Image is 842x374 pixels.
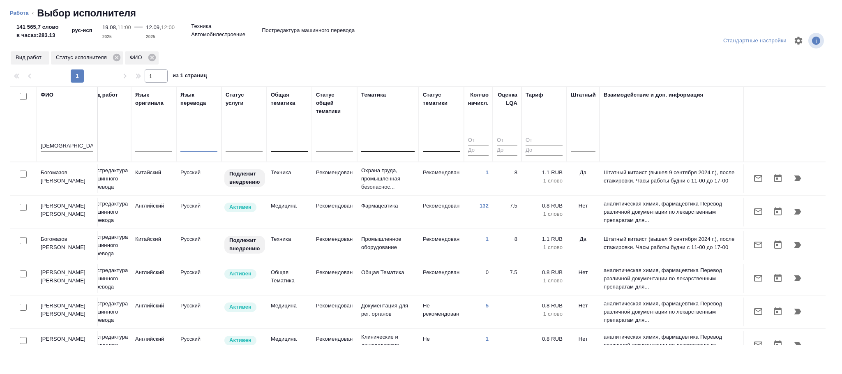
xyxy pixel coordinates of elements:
[229,270,251,278] p: Активен
[267,298,312,326] td: Медицина
[16,23,59,31] p: 141 565,7 слово
[768,235,788,255] button: Открыть календарь загрузки
[526,343,563,351] p: 1 слово
[10,10,29,16] a: Работа
[604,200,739,224] p: аналитическая химия, фармацевтика Перевод различной документации по лекарственным препаратам для...
[176,231,221,260] td: Русский
[312,164,357,193] td: Рекомендован
[748,235,768,255] button: Отправить предложение о работе
[571,91,596,99] div: Штатный
[788,302,807,321] button: Продолжить
[468,145,489,156] input: До
[526,235,563,243] p: 1.1 RUB
[526,268,563,277] p: 0.8 RUB
[131,198,176,226] td: Английский
[176,264,221,293] td: Русский
[361,333,415,358] p: Клинические и доклинические исследования
[37,7,136,20] h2: Выбор исполнителя
[361,235,415,252] p: Промышленное оборудование
[180,91,217,107] div: Язык перевода
[526,243,563,252] p: 1 слово
[176,331,221,360] td: Русский
[361,91,386,99] div: Тематика
[604,235,739,252] p: Штатный китаист (вышел 9 сентября 2024 г.), после стажировки. Часы работы будни с 11-00 до 17-00
[102,24,118,30] p: 19.08,
[567,231,600,260] td: Да
[788,235,807,255] button: Продолжить
[229,303,251,311] p: Активен
[20,304,27,311] input: Выбери исполнителей, чтобы отправить приглашение на работу
[51,51,123,65] div: Статус исполнителя
[37,298,98,326] td: [PERSON_NAME] [PERSON_NAME]
[176,198,221,226] td: Русский
[768,335,788,355] button: Открыть календарь загрузки
[90,233,127,258] p: Постредактура машинного перевода
[497,91,517,107] div: Оценка LQA
[361,202,415,210] p: Фармацевтика
[361,166,415,191] p: Охрана труда, промышленная безопаснос...
[419,231,464,260] td: Рекомендован
[20,270,27,277] input: Выбери исполнителей, чтобы отправить приглашение на работу
[604,266,739,291] p: аналитическая химия, фармацевтика Перевод различной документации по лекарственным препаратам для...
[176,164,221,193] td: Русский
[419,298,464,326] td: Не рекомендован
[526,310,563,318] p: 1 слово
[567,331,600,360] td: Нет
[37,198,98,226] td: [PERSON_NAME] [PERSON_NAME]
[526,136,563,146] input: От
[176,298,221,326] td: Русский
[131,264,176,293] td: Английский
[493,198,521,226] td: 7.5
[497,136,517,146] input: От
[16,53,44,62] p: Вид работ
[135,91,172,107] div: Язык оригинала
[316,91,353,115] div: Статус общей тематики
[90,166,127,191] p: Постредактура машинного перевода
[146,24,161,30] p: 12.09,
[312,298,357,326] td: Рекомендован
[604,91,703,99] div: Взаимодействие и доп. информация
[41,91,53,99] div: ФИО
[486,336,489,342] a: 1
[567,164,600,193] td: Да
[267,264,312,293] td: Общая Тематика
[90,200,127,224] p: Постредактура машинного перевода
[486,302,489,309] a: 5
[808,33,826,48] span: Посмотреть информацию
[526,335,563,343] p: 0.8 RUB
[229,170,260,186] p: Подлежит внедрению
[173,71,207,83] span: из 1 страниц
[748,202,768,222] button: Отправить предложение о работе
[419,164,464,193] td: Рекомендован
[567,298,600,326] td: Нет
[768,268,788,288] button: Открыть календарь загрузки
[37,331,98,360] td: [PERSON_NAME] [PERSON_NAME]
[131,331,176,360] td: Английский
[312,198,357,226] td: Рекомендован
[526,145,563,156] input: До
[567,198,600,226] td: Нет
[312,231,357,260] td: Рекомендован
[493,264,521,293] td: 7.5
[90,91,118,99] div: Вид работ
[768,202,788,222] button: Открыть календарь загрузки
[604,333,739,358] p: аналитическая химия, фармацевтика Перевод различной документации по лекарственным препаратам для...
[788,335,807,355] button: Продолжить
[486,169,489,175] a: 1
[748,268,768,288] button: Отправить предложение о работе
[20,171,27,178] input: Выбери исполнителей, чтобы отправить приглашение на работу
[419,331,464,360] td: Не рекомендован
[37,231,98,260] td: Богомазов [PERSON_NAME]
[493,164,521,193] td: 8
[226,91,263,107] div: Статус услуги
[526,177,563,185] p: 1 слово
[56,53,110,62] p: Статус исполнителя
[134,20,143,41] div: —
[131,231,176,260] td: Китайский
[267,164,312,193] td: Техника
[90,333,127,358] p: Постредактура машинного перевода
[37,264,98,293] td: [PERSON_NAME] [PERSON_NAME]
[604,169,739,185] p: Штатный китаист (вышел 9 сентября 2024 г.), после стажировки. Часы работы будни с 11-00 до 17-00
[131,298,176,326] td: Английский
[361,268,415,277] p: Общая Тематика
